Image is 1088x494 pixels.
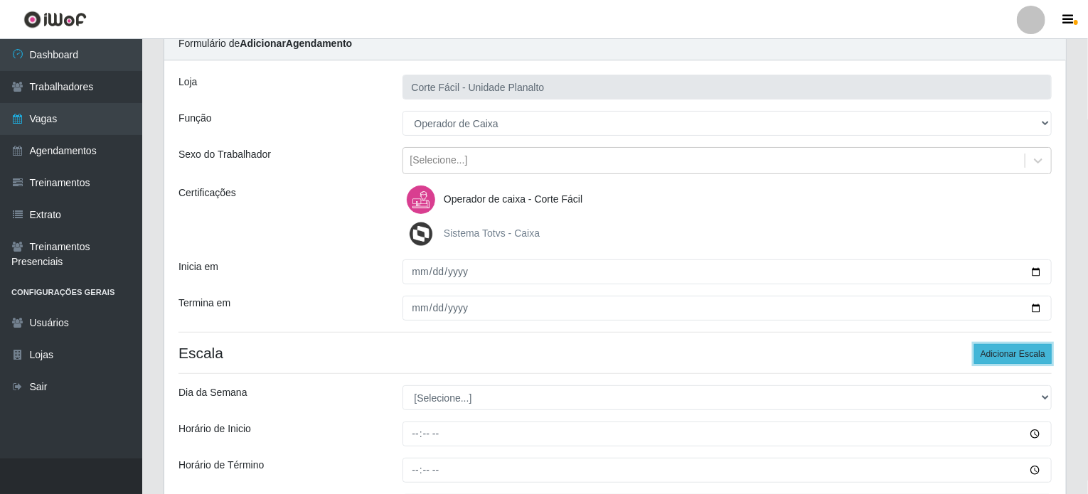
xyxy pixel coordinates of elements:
[407,220,441,248] img: Sistema Totvs - Caixa
[178,186,236,200] label: Certificações
[178,385,247,400] label: Dia da Semana
[974,344,1052,364] button: Adicionar Escala
[240,38,352,49] strong: Adicionar Agendamento
[178,259,218,274] label: Inicia em
[178,421,251,436] label: Horário de Inicio
[444,227,540,239] span: Sistema Totvs - Caixa
[444,193,582,205] span: Operador de caixa - Corte Fácil
[402,458,1052,483] input: 00:00
[178,147,271,162] label: Sexo do Trabalhador
[178,458,264,473] label: Horário de Término
[178,111,212,126] label: Função
[402,259,1052,284] input: 00/00/0000
[402,421,1052,446] input: 00:00
[178,75,197,90] label: Loja
[410,154,468,168] div: [Selecione...]
[178,296,230,311] label: Termina em
[407,186,441,214] img: Operador de caixa - Corte Fácil
[178,344,1052,362] h4: Escala
[402,296,1052,321] input: 00/00/0000
[23,11,87,28] img: CoreUI Logo
[164,28,1066,60] div: Formulário de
